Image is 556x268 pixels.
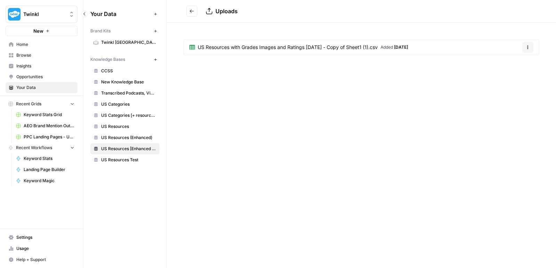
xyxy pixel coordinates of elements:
a: Your Data [6,82,77,93]
a: Insights [6,60,77,72]
button: New [6,26,77,36]
span: Browse [16,52,74,58]
span: Your Data [16,84,74,91]
span: US Categories [101,101,156,107]
a: Settings [6,232,77,243]
span: PPC Landing Pages - US 10 09 25 [24,134,74,140]
span: Twinkl [GEOGRAPHIC_DATA] [101,39,156,46]
span: Recent Workflows [16,145,52,151]
a: US Resources [90,121,160,132]
a: US Categories [90,99,160,110]
span: New Knowledge Base [101,79,156,85]
button: Go back [186,6,197,17]
a: US Resources Test [90,154,160,165]
a: Keyword Magic [13,175,77,186]
a: Landing Page Builder [13,164,77,175]
a: Keyword Stats [13,153,77,164]
a: Home [6,39,77,50]
a: Keyword Stats Grid [13,109,77,120]
a: Transcribed Podcasts, Videos, etc. [90,88,160,99]
span: Keyword Magic [24,178,74,184]
span: Transcribed Podcasts, Videos, etc. [101,90,156,96]
span: [DATE] [394,44,408,50]
a: AEO Brand Mention Outreach [13,120,77,131]
span: US Resources [101,123,156,130]
span: Uploads [215,8,238,15]
span: CCSS [101,68,156,74]
a: Twinkl [GEOGRAPHIC_DATA] [90,37,160,48]
span: US Resources Test [101,157,156,163]
a: Opportunities [6,71,77,82]
span: Added [381,44,408,50]
a: US Resources [Enhanced + Review Count] [90,143,160,154]
span: Landing Page Builder [24,167,74,173]
span: Twinkl [23,11,65,18]
span: New [33,27,43,34]
a: CCSS [90,65,160,76]
span: US Resources with Grades Images and Ratings [DATE] - Copy of Sheet1 (1).csv [198,44,378,51]
span: Brand Kits [90,28,111,34]
a: Browse [6,50,77,61]
a: PPC Landing Pages - US 10 09 25 [13,131,77,143]
span: US Categories [+ resource count] [101,112,156,119]
span: Insights [16,63,74,69]
span: US Resources [Enhanced + Review Count] [101,146,156,152]
a: US Categories [+ resource count] [90,110,160,121]
a: New Knowledge Base [90,76,160,88]
a: US Resources (Enhanced) [90,132,160,143]
span: Keyword Stats [24,155,74,162]
span: Opportunities [16,74,74,80]
button: Recent Workflows [6,143,77,153]
span: Home [16,41,74,48]
button: Recent Grids [6,99,77,109]
span: Settings [16,234,74,241]
button: Help + Support [6,254,77,265]
span: Keyword Stats Grid [24,112,74,118]
span: Recent Grids [16,101,41,107]
a: Usage [6,243,77,254]
span: Your Data [90,10,151,18]
span: Knowledge Bases [90,56,125,63]
span: AEO Brand Mention Outreach [24,123,74,129]
span: Usage [16,245,74,252]
a: US Resources with Grades Images and Ratings [DATE] - Copy of Sheet1 (1).csvAdded [DATE] [184,40,414,55]
span: US Resources (Enhanced) [101,135,156,141]
img: Twinkl Logo [8,8,21,21]
button: Workspace: Twinkl [6,6,77,23]
span: Help + Support [16,257,74,263]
